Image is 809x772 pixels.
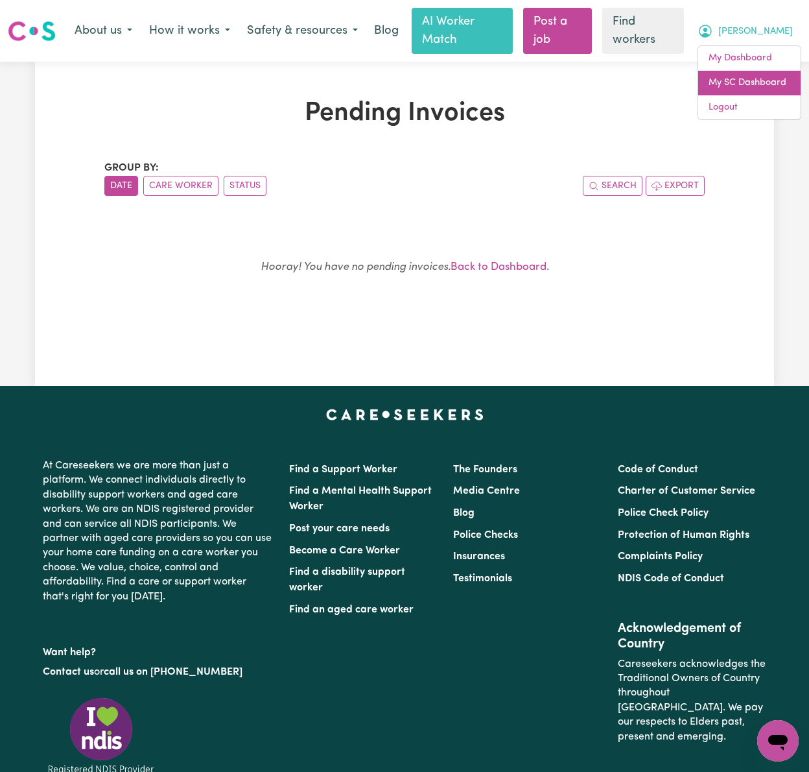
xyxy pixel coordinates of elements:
[8,16,56,46] a: Careseekers logo
[289,546,400,556] a: Become a Care Worker
[8,19,56,43] img: Careseekers logo
[757,720,799,762] iframe: Button to launch messaging window
[453,464,517,475] a: The Founders
[453,486,520,496] a: Media Centre
[453,530,518,540] a: Police Checks
[239,18,366,45] button: Safety & resources
[698,71,801,95] a: My SC Dashboard
[698,45,801,120] div: My Account
[289,486,432,512] a: Find a Mental Health Support Worker
[143,176,218,196] button: sort invoices by care worker
[618,464,698,475] a: Code of Conduct
[698,95,801,120] a: Logout
[261,261,451,272] em: Hooray! You have no pending invoices.
[289,605,414,615] a: Find an aged care worker
[618,652,766,749] p: Careseekers acknowledges the Traditional Owners of Country throughout [GEOGRAPHIC_DATA]. We pay o...
[453,551,505,562] a: Insurances
[104,667,242,677] a: call us on [PHONE_NUMBER]
[43,660,274,684] p: or
[104,176,138,196] button: sort invoices by date
[261,261,549,272] small: .
[289,464,397,475] a: Find a Support Worker
[224,176,266,196] button: sort invoices by paid status
[43,667,94,677] a: Contact us
[583,176,642,196] button: Search
[289,524,390,534] a: Post your care needs
[618,530,749,540] a: Protection of Human Rights
[618,621,766,652] h2: Acknowledgement of Country
[141,18,239,45] button: How it works
[453,508,475,518] a: Blog
[412,8,513,54] a: AI Worker Match
[689,18,801,45] button: My Account
[289,567,405,593] a: Find a disability support worker
[618,573,724,584] a: NDIS Code of Conduct
[66,18,141,45] button: About us
[618,508,709,518] a: Police Check Policy
[366,17,406,45] a: Blog
[602,8,684,54] a: Find workers
[618,551,703,562] a: Complaints Policy
[618,486,755,496] a: Charter of Customer Service
[451,261,546,272] a: Back to Dashboard
[718,25,793,39] span: [PERSON_NAME]
[326,409,484,420] a: Careseekers home page
[523,8,592,54] a: Post a job
[104,163,159,173] span: Group by:
[43,640,274,660] p: Want help?
[698,46,801,71] a: My Dashboard
[104,98,705,129] h1: Pending Invoices
[453,573,512,584] a: Testimonials
[646,176,705,196] button: Export
[43,453,274,609] p: At Careseekers we are more than just a platform. We connect individuals directly to disability su...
